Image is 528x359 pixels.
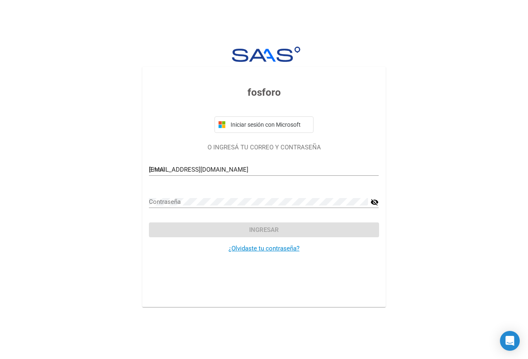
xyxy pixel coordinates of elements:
[500,331,520,351] div: Open Intercom Messenger
[229,121,310,128] span: Iniciar sesión con Microsoft
[249,226,279,234] span: Ingresar
[370,197,379,207] mat-icon: visibility_off
[149,85,379,100] h3: fosforo
[214,116,313,133] button: Iniciar sesión con Microsoft
[149,222,379,237] button: Ingresar
[229,245,299,252] a: ¿Olvidaste tu contraseña?
[149,143,379,152] p: O INGRESÁ TU CORREO Y CONTRASEÑA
